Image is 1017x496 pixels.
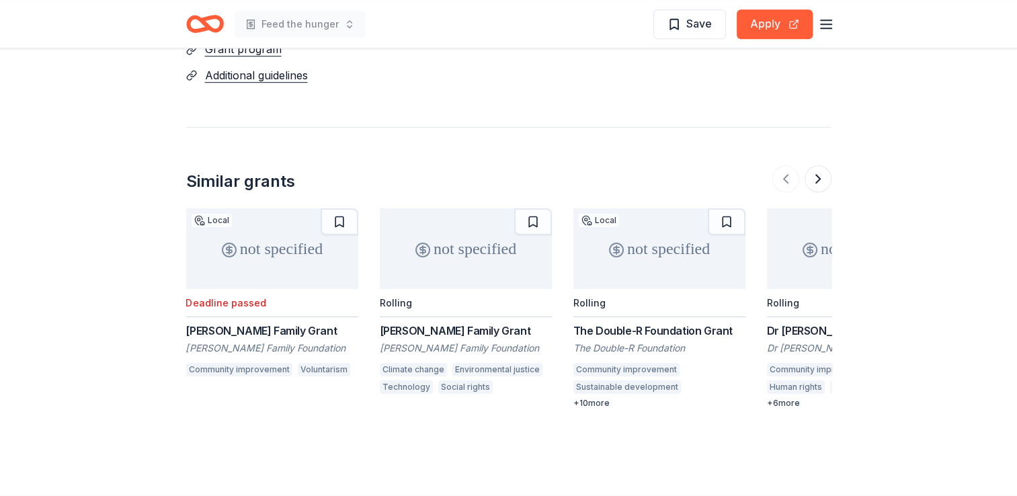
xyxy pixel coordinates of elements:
button: Grant program [205,40,282,58]
div: [PERSON_NAME] Family Foundation [380,341,552,355]
div: Voluntarism [298,363,350,376]
a: not specifiedRollingDr [PERSON_NAME] Family GrantDr [PERSON_NAME] Family FoundationCommunity impr... [767,208,939,409]
div: [PERSON_NAME] Family Grant [186,323,358,339]
div: [PERSON_NAME] Family Grant [380,323,552,339]
div: Deadline passed [186,297,266,308]
div: The Double-R Foundation Grant [573,323,745,339]
button: Feed the hunger [235,11,366,38]
div: Community improvement [767,363,873,376]
div: Social rights [438,380,493,394]
div: Dr [PERSON_NAME] Family Foundation [767,341,939,355]
div: Similar grants [186,171,295,192]
div: Community improvement [186,363,292,376]
span: Feed the hunger [261,16,339,32]
a: Home [186,8,224,40]
button: Save [653,9,726,39]
div: + 10 more [573,398,745,409]
div: Rolling [767,297,799,308]
span: Save [686,15,712,32]
div: Arts and culture [830,380,899,394]
div: Human rights [767,380,825,394]
div: Climate change [380,363,447,376]
div: Local [579,214,619,227]
div: [PERSON_NAME] Family Foundation [186,341,358,355]
div: Local [192,214,232,227]
div: The Double-R Foundation [573,341,745,355]
button: Additional guidelines [205,67,308,84]
div: + 6 more [767,398,939,409]
div: not specified [380,208,552,289]
a: not specifiedLocalDeadline passed[PERSON_NAME] Family Grant[PERSON_NAME] Family FoundationCommuni... [186,208,358,380]
div: not specified [767,208,939,289]
div: Dr [PERSON_NAME] Family Grant [767,323,939,339]
a: not specifiedRolling[PERSON_NAME] Family Grant[PERSON_NAME] Family FoundationClimate changeEnviro... [380,208,552,398]
a: not specifiedLocalRollingThe Double-R Foundation GrantThe Double-R FoundationCommunity improvemen... [573,208,745,409]
div: Rolling [573,297,606,308]
div: Sustainable development [573,380,681,394]
button: Apply [737,9,813,39]
div: Technology [380,380,433,394]
div: not specified [573,208,745,289]
div: Environmental justice [452,363,542,376]
div: Rolling [380,297,412,308]
div: Community improvement [573,363,680,376]
div: not specified [186,208,358,289]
